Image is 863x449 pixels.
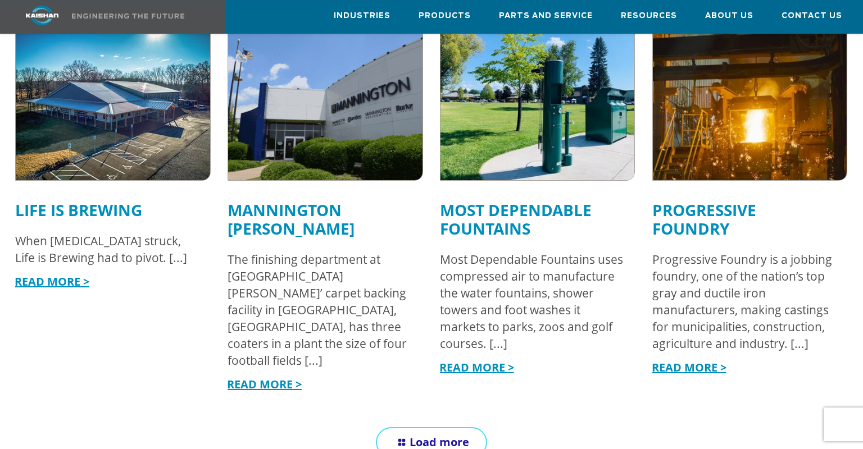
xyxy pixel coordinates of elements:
[72,13,184,19] img: Engineering the future
[440,251,624,352] div: Most Dependable Fountains uses compressed air to manufacture the water fountains, shower towers a...
[419,10,471,22] span: Products
[334,10,390,22] span: Industries
[782,1,842,31] a: Contact Us
[440,199,592,239] a: Most Dependable Fountains
[782,10,842,22] span: Contact Us
[621,10,677,22] span: Resources
[705,10,753,22] span: About Us
[15,232,199,266] div: When [MEDICAL_DATA] struck, Life is Brewing had to pivot. [...]
[499,10,593,22] span: Parts and Service
[419,1,471,31] a: Products
[499,1,593,31] a: Parts and Service
[652,251,837,352] div: Progressive Foundry is a jobbing foundry, one of the nation’s top gray and ductile iron manufactu...
[228,25,423,180] img: Untitled-design-86.png
[334,1,390,31] a: Industries
[15,274,89,289] a: READ MORE >
[621,1,677,31] a: Resources
[440,25,635,180] img: dependable water fountains
[15,199,142,221] a: Life Is Brewing
[705,1,753,31] a: About Us
[228,251,412,369] div: The finishing department at [GEOGRAPHIC_DATA][PERSON_NAME]’ carpet backing facility in [GEOGRAPHI...
[652,199,756,239] a: Progressive Foundry
[16,25,210,180] img: life is brewing office
[652,360,726,375] a: READ MORE >
[228,199,355,239] a: Mannington [PERSON_NAME]
[653,25,847,180] img: foundry
[227,377,302,392] a: READ MORE >
[439,360,514,375] a: READ MORE >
